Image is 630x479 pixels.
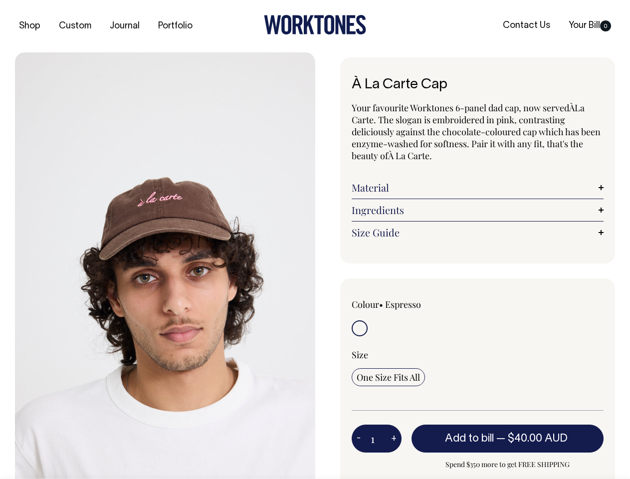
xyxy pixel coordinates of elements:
[352,182,604,194] a: Material
[386,429,402,449] button: +
[352,429,366,449] button: -
[352,227,604,239] a: Size Guide
[565,17,615,34] a: Your Bill0
[352,368,425,386] input: One Size Fits All
[352,102,604,162] p: Your favourite Worktones 6-panel dad cap, now served La Carte. The slogan is embroidered in pink,...
[352,204,604,216] a: Ingredients
[499,17,554,34] a: Contact Us
[352,349,604,361] div: Size
[15,18,44,34] a: Shop
[445,434,494,444] span: Add to bill
[600,20,611,31] span: 0
[154,18,197,34] a: Portfolio
[412,459,604,471] span: Spend $350 more to get FREE SHIPPING
[496,434,570,444] span: —
[352,138,583,162] span: nzyme-washed for softness. Pair it with any fit, that's the beauty of À La Carte.
[55,18,95,34] a: Custom
[357,371,420,383] span: One Size Fits All
[385,298,421,310] label: Espresso
[569,102,575,114] span: À
[106,18,144,34] a: Journal
[412,425,604,453] button: Add to bill —$40.00 AUD
[508,434,568,444] span: $40.00 AUD
[352,77,604,93] h1: À La Carte Cap
[379,298,383,310] span: •
[352,298,452,310] div: Colour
